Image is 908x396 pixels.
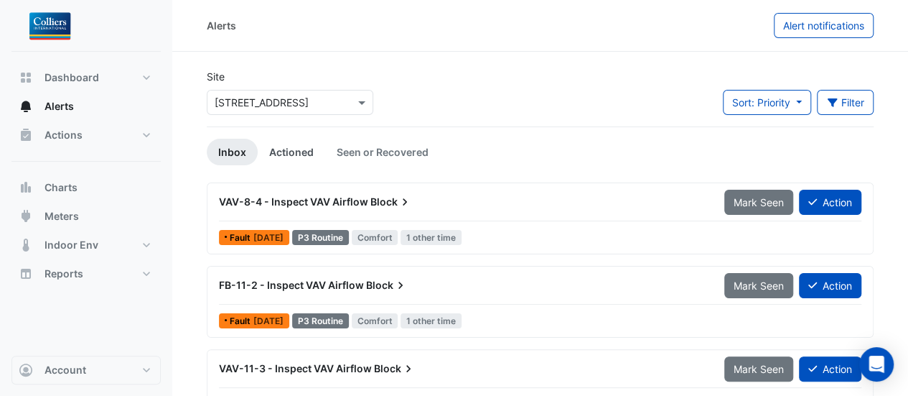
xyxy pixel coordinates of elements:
button: Mark Seen [724,356,793,382]
label: Site [207,69,225,84]
button: Action [799,190,861,215]
button: Mark Seen [724,273,793,298]
span: Meters [45,209,79,224]
button: Account [11,356,161,385]
span: Reports [45,267,83,281]
app-icon: Dashboard [19,70,33,85]
button: Charts [11,173,161,202]
span: Mark Seen [734,280,784,292]
div: Open Intercom Messenger [859,347,894,382]
span: Fault [230,317,253,326]
span: Comfort [352,230,398,245]
app-icon: Meters [19,209,33,224]
span: Actions [45,128,83,142]
button: Dashboard [11,63,161,92]
a: Seen or Recovered [325,139,440,165]
span: Block [370,195,412,209]
div: Alerts [207,18,236,33]
button: Action [799,273,861,298]
button: Action [799,356,861,382]
a: Actioned [258,139,325,165]
app-icon: Alerts [19,99,33,114]
span: Mark Seen [734,196,784,208]
app-icon: Indoor Env [19,238,33,252]
button: Actions [11,121,161,149]
a: Inbox [207,139,258,165]
button: Indoor Env [11,231,161,259]
button: Filter [817,90,874,115]
div: P3 Routine [292,230,349,245]
span: Mark Seen [734,363,784,375]
app-icon: Reports [19,267,33,281]
span: Block [374,362,416,376]
span: Dashboard [45,70,99,85]
span: VAV-11-3 - Inspect VAV Airflow [219,362,372,374]
span: 1 other time [401,313,462,328]
span: Mon 28-Jul-2025 10:30 AEST [253,316,284,326]
button: Reports [11,259,161,288]
span: Alerts [45,99,74,114]
button: Mark Seen [724,190,793,215]
span: Charts [45,180,78,195]
app-icon: Charts [19,180,33,195]
span: Indoor Env [45,238,98,252]
button: Meters [11,202,161,231]
span: Alert notifications [783,19,864,32]
span: 1 other time [401,230,462,245]
span: Mon 18-Aug-2025 10:36 AEST [253,232,284,243]
app-icon: Actions [19,128,33,142]
button: Sort: Priority [723,90,811,115]
span: Account [45,363,86,377]
span: Block [366,278,408,293]
span: Sort: Priority [732,96,790,109]
span: Fault [230,234,253,242]
span: Comfort [352,313,398,328]
button: Alerts [11,92,161,121]
div: P3 Routine [292,313,349,328]
span: VAV-8-4 - Inspect VAV Airflow [219,195,368,208]
img: Company Logo [17,11,82,40]
span: FB-11-2 - Inspect VAV Airflow [219,279,364,291]
button: Alert notifications [774,13,874,38]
